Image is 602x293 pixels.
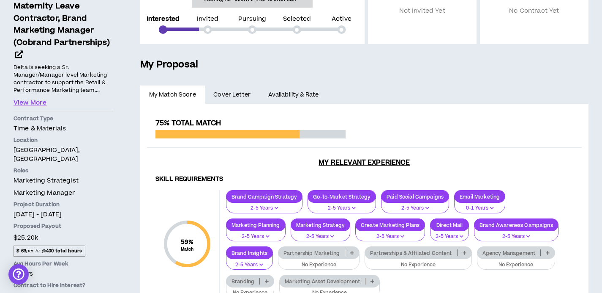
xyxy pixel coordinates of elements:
[238,16,266,22] p: Pursuing
[296,233,345,240] p: 2-5 Years
[332,16,351,22] p: Active
[365,254,472,270] button: No Experience
[16,248,26,254] strong: $ 63
[226,254,273,270] button: 2-5 Years
[361,233,419,240] p: 2-5 Years
[14,176,79,185] span: Marketing Strategist
[14,0,110,48] span: Maternity Leave Contractor, Brand Marketing Manager (Cobrand Partnerships)
[381,197,449,213] button: 2-5 Years
[460,205,500,212] p: 0-1 Years
[370,261,466,269] p: No Experience
[232,233,280,240] p: 2-5 Years
[181,238,194,246] span: 59 %
[278,254,360,270] button: No Experience
[14,269,113,278] p: 20 hrs
[387,205,444,212] p: 2-5 Years
[430,226,469,242] button: 2-5 Years
[474,222,558,228] p: Brand Awareness Campaigns
[226,197,302,213] button: 2-5 Years
[213,90,251,100] span: Cover Letter
[259,86,327,104] a: Availability & Rate
[283,16,311,22] p: Selected
[381,193,449,200] p: Paid Social Campaigns
[14,0,113,61] a: Maternity Leave Contractor, Brand Marketing Manager (Cobrand Partnerships)
[226,222,285,228] p: Marketing Planning
[181,246,194,252] small: Match
[14,232,38,243] span: $25.20k
[14,124,113,133] p: Time & Materials
[283,261,354,269] p: No Experience
[356,222,425,228] p: Create Marketing Plans
[280,278,365,285] p: Marketing Asset Development
[14,222,113,230] p: Proposed Payout
[197,16,218,22] p: Invited
[308,197,376,213] button: 2-5 Years
[436,233,463,240] p: 2-5 Years
[147,158,582,167] h3: My Relevant Experience
[430,222,469,228] p: Direct Mail
[14,136,113,144] p: Location
[14,146,113,163] p: [GEOGRAPHIC_DATA], [GEOGRAPHIC_DATA]
[14,167,113,174] p: Roles
[14,282,113,289] p: Contract to Hire Interest?
[14,98,46,108] button: View More
[226,278,259,285] p: Branding
[140,58,588,72] h5: My Proposal
[155,175,573,183] h4: Skill Requirements
[454,197,505,213] button: 0-1 Years
[8,264,29,285] div: Open Intercom Messenger
[479,233,553,240] p: 2-5 Years
[291,226,351,242] button: 2-5 Years
[14,188,75,197] span: Marketing Manager
[455,193,505,200] p: Email Marketing
[232,205,297,212] p: 2-5 Years
[140,86,205,104] a: My Match Score
[226,250,272,256] p: Brand Insights
[147,16,180,22] p: Interested
[291,222,350,228] p: Marketing Strategy
[365,250,457,256] p: Partnerships & Affilated Content
[46,248,82,254] strong: 400 total hours
[14,115,113,122] p: Contract Type
[226,193,302,200] p: Brand Campaign Strategy
[355,226,425,242] button: 2-5 Years
[155,118,221,128] span: 75% Total Match
[477,250,540,256] p: Agency Management
[226,226,286,242] button: 2-5 Years
[482,261,550,269] p: No Experience
[232,261,267,269] p: 2-5 Years
[14,260,113,268] p: Avg Hours Per Week
[14,63,113,95] p: Delta is seeking a Sr. Manager/Manager level Marketing contractor to support the Retail & Perform...
[308,193,376,200] p: Go-to-Market Strategy
[477,254,556,270] button: No Experience
[14,210,113,219] p: [DATE] - [DATE]
[14,246,85,257] span: per hr @
[278,250,345,256] p: Partnership Marketing
[313,205,370,212] p: 2-5 Years
[14,201,113,208] p: Project Duration
[474,226,558,242] button: 2-5 Years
